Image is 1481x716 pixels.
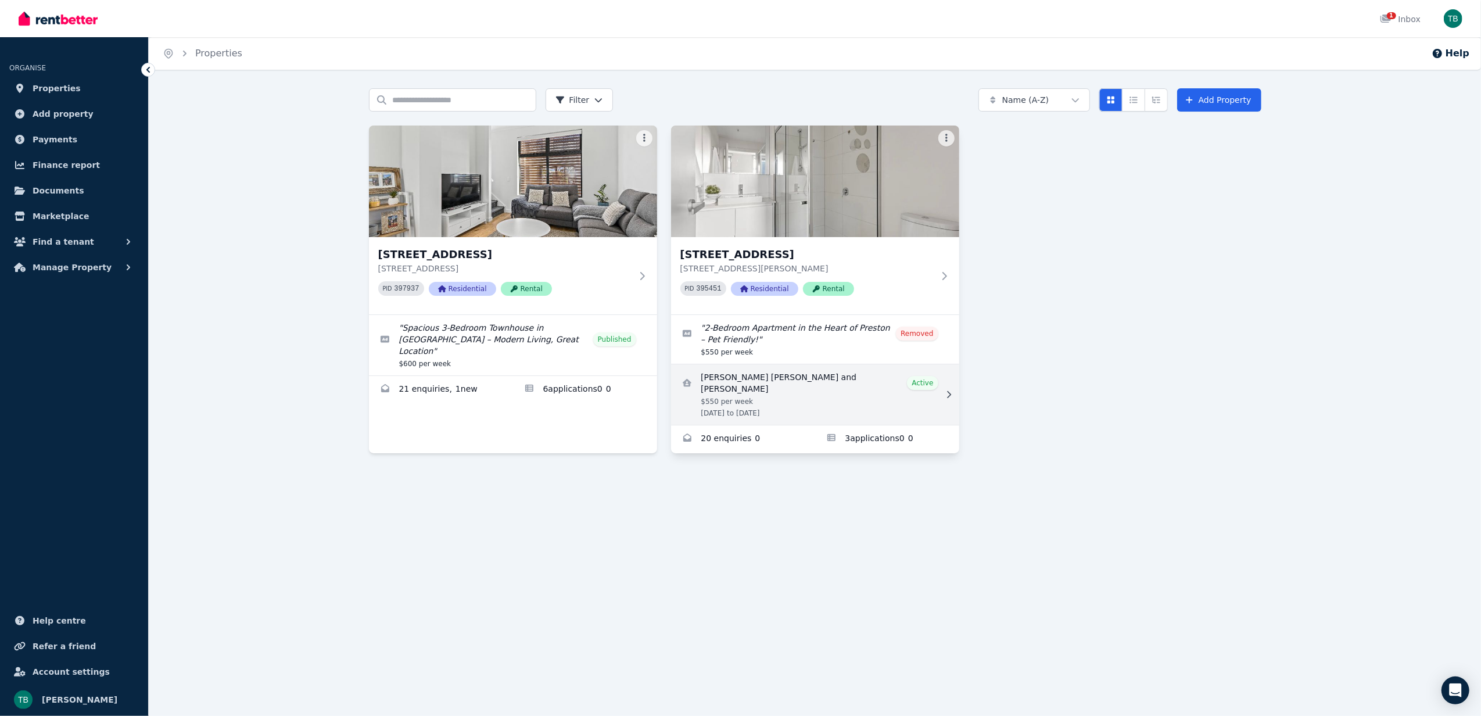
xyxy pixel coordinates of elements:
[815,425,959,453] a: Applications for 13/450 Bell St, Preston
[978,88,1090,112] button: Name (A-Z)
[731,282,798,296] span: Residential
[33,209,89,223] span: Marketplace
[9,230,139,253] button: Find a tenant
[9,609,139,632] a: Help centre
[1122,88,1145,112] button: Compact list view
[369,376,513,404] a: Enquiries for 2/66 Conington Cres, Morphett Vale
[1099,88,1168,112] div: View options
[1145,88,1168,112] button: Expanded list view
[938,130,955,146] button: More options
[685,285,694,292] small: PID
[33,665,110,679] span: Account settings
[1441,676,1469,704] div: Open Intercom Messenger
[42,693,117,707] span: [PERSON_NAME]
[33,260,112,274] span: Manage Property
[9,205,139,228] a: Marketplace
[33,614,86,628] span: Help centre
[9,256,139,279] button: Manage Property
[19,10,98,27] img: RentBetter
[513,376,657,404] a: Applications for 2/66 Conington Cres, Morphett Vale
[9,660,139,683] a: Account settings
[1177,88,1261,112] a: Add Property
[9,153,139,177] a: Finance report
[429,282,496,296] span: Residential
[149,37,256,70] nav: Breadcrumb
[1444,9,1462,28] img: Tillyck Bevins
[1380,13,1421,25] div: Inbox
[671,126,959,314] a: 13/450 Bell St, Preston[STREET_ADDRESS][STREET_ADDRESS][PERSON_NAME]PID 395451ResidentialRental
[696,285,721,293] code: 395451
[378,246,632,263] h3: [STREET_ADDRESS]
[1002,94,1049,106] span: Name (A-Z)
[195,48,242,59] a: Properties
[33,81,81,95] span: Properties
[9,102,139,126] a: Add property
[501,282,552,296] span: Rental
[9,179,139,202] a: Documents
[33,158,100,172] span: Finance report
[33,184,84,198] span: Documents
[369,315,657,375] a: Edit listing: Spacious 3-Bedroom Townhouse in Morphett Vale – Modern Living, Great Location
[1432,46,1469,60] button: Help
[555,94,590,106] span: Filter
[1099,88,1123,112] button: Card view
[9,77,139,100] a: Properties
[671,126,959,237] img: 13/450 Bell St, Preston
[680,263,934,274] p: [STREET_ADDRESS][PERSON_NAME]
[636,130,652,146] button: More options
[369,126,657,237] img: 2/66 Conington Cres, Morphett Vale
[9,635,139,658] a: Refer a friend
[9,128,139,151] a: Payments
[671,425,815,453] a: Enquiries for 13/450 Bell St, Preston
[33,107,94,121] span: Add property
[14,690,33,709] img: Tillyck Bevins
[378,263,632,274] p: [STREET_ADDRESS]
[394,285,419,293] code: 397937
[9,64,46,72] span: ORGANISE
[33,639,96,653] span: Refer a friend
[1387,12,1396,19] span: 1
[803,282,854,296] span: Rental
[33,235,94,249] span: Find a tenant
[671,364,959,425] a: View details for Atul Gaha Magar and Rashmi Chhetri
[383,285,392,292] small: PID
[680,246,934,263] h3: [STREET_ADDRESS]
[33,133,77,146] span: Payments
[671,315,959,364] a: Edit listing: 2-Bedroom Apartment in the Heart of Preston – Pet Friendly!
[369,126,657,314] a: 2/66 Conington Cres, Morphett Vale[STREET_ADDRESS][STREET_ADDRESS]PID 397937ResidentialRental
[546,88,614,112] button: Filter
